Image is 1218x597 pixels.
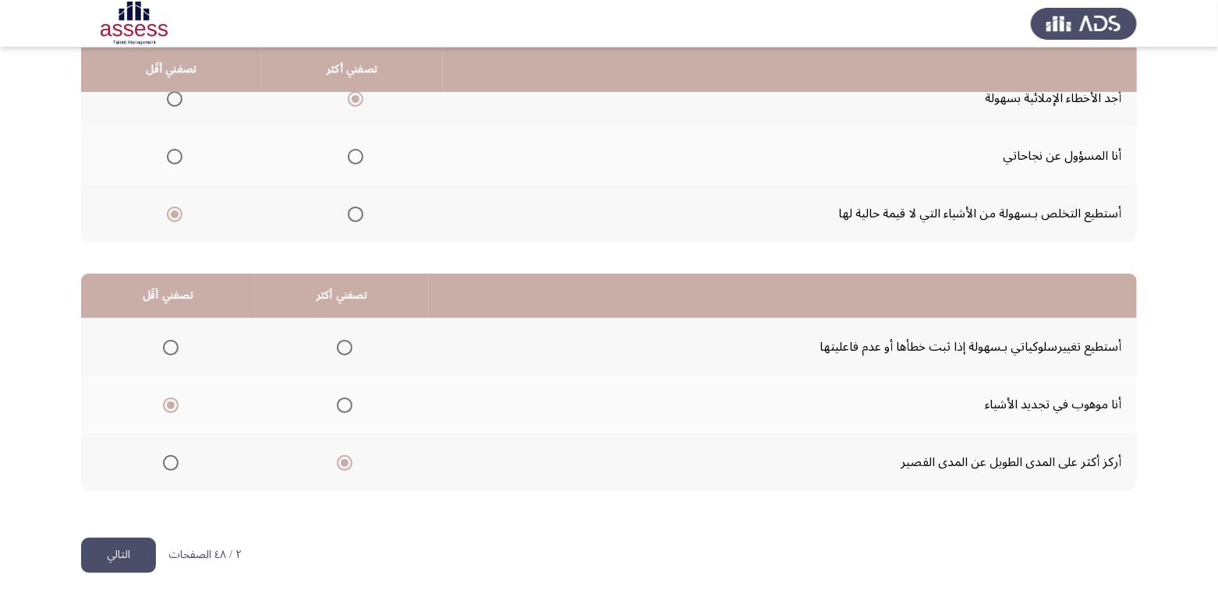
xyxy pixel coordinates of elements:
td: أستطيع تغييرسلوكياتي بـسهولة إذا ثبت خطأها أو عدم فاعليتها [429,318,1137,376]
mat-radio-group: Select an option [161,143,182,169]
th: تصفني أقَل [81,48,262,92]
td: أنا موهوب في تجديد الأشياء [429,376,1137,433]
mat-radio-group: Select an option [157,449,179,475]
th: تصفني أكثر [262,48,443,92]
button: load next page [81,538,156,573]
mat-radio-group: Select an option [331,334,352,360]
th: تصفني أكثر [255,274,429,318]
mat-radio-group: Select an option [342,85,363,111]
p: ٢ / ٤٨ الصفحات [168,549,242,562]
td: أركز أكثر على المدى الطويل عن المدى القصير [429,433,1137,491]
td: أستطيع التخلص بـسهولة من الأشياء التي لا قيمة حالية لها [443,185,1137,242]
mat-radio-group: Select an option [157,334,179,360]
mat-radio-group: Select an option [161,200,182,227]
mat-radio-group: Select an option [157,391,179,418]
mat-radio-group: Select an option [342,200,363,227]
mat-radio-group: Select an option [331,391,352,418]
mat-radio-group: Select an option [342,143,363,169]
td: أجد الأخطاء الإملائية بسهولة [443,69,1137,127]
th: تصفني أقَل [81,274,255,318]
mat-radio-group: Select an option [161,85,182,111]
td: أنا المسؤول عن نجاحاتي [443,127,1137,185]
mat-radio-group: Select an option [331,449,352,475]
img: Assess Talent Management logo [1031,2,1137,45]
img: Assessment logo of OCM R1 ASSESS [81,2,187,45]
